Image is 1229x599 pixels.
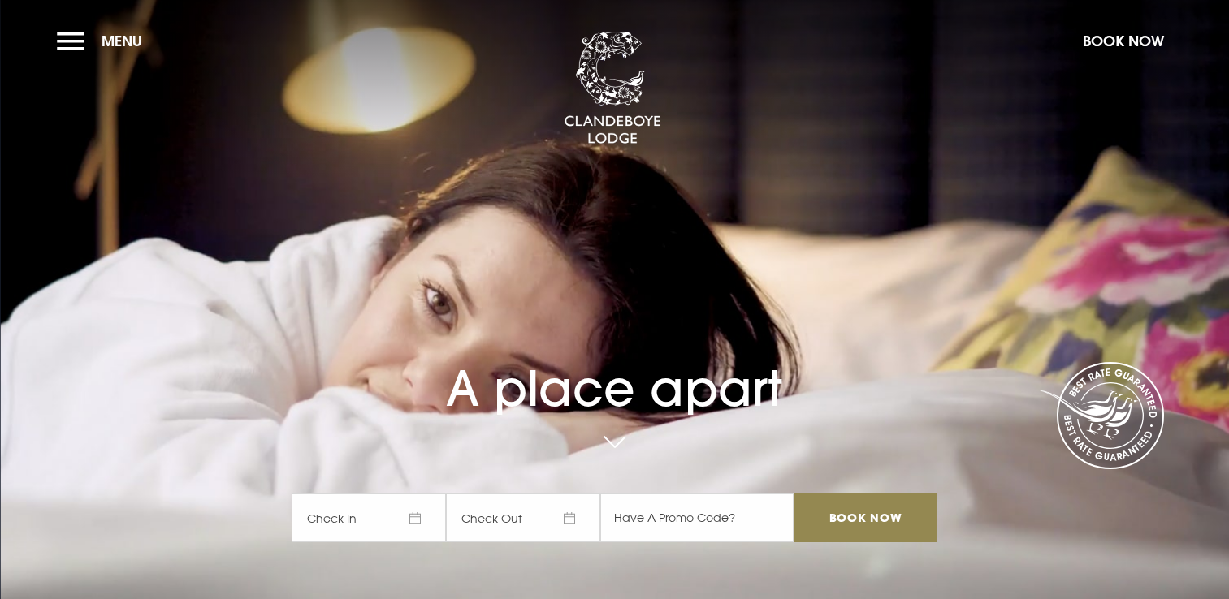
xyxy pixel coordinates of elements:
[600,493,794,542] input: Have A Promo Code?
[564,32,661,145] img: Clandeboye Lodge
[446,493,600,542] span: Check Out
[57,24,150,58] button: Menu
[292,323,937,417] h1: A place apart
[794,493,937,542] input: Book Now
[102,32,142,50] span: Menu
[1075,24,1172,58] button: Book Now
[292,493,446,542] span: Check In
